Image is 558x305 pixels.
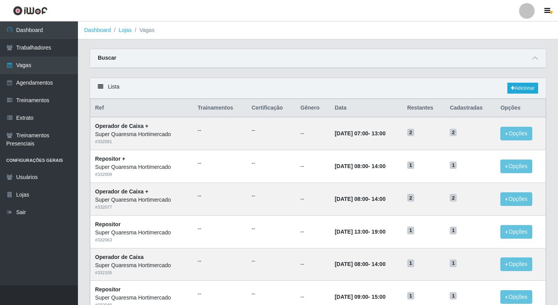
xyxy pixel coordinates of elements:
th: Gênero [296,99,330,117]
strong: Operador de Caixa + [95,188,148,195]
button: Opções [500,257,532,271]
strong: Repositor [95,286,120,293]
span: 1 [407,259,414,267]
a: Lojas [118,27,131,33]
ul: -- [198,290,242,298]
ul: -- [252,192,291,200]
div: Super Quaresma Hortimercado [95,163,188,171]
li: Vagas [132,26,155,34]
strong: - [335,130,385,137]
th: Data [330,99,403,117]
th: Trainamentos [193,99,247,117]
div: # 332105 [95,270,188,276]
td: -- [296,150,330,183]
nav: breadcrumb [78,21,558,39]
strong: - [335,294,385,300]
span: 1 [450,292,457,300]
th: Cadastradas [445,99,496,117]
span: 1 [450,227,457,234]
div: Super Quaresma Hortimercado [95,229,188,237]
time: 14:00 [372,196,386,202]
div: # 332009 [95,171,188,178]
span: 2 [450,129,457,137]
strong: Repositor + [95,156,125,162]
div: # 332077 [95,204,188,211]
time: [DATE] 09:00 [335,294,368,300]
time: 19:00 [372,229,386,235]
ul: -- [252,126,291,135]
time: 14:00 [372,261,386,267]
div: Super Quaresma Hortimercado [95,130,188,138]
th: Restantes [403,99,445,117]
ul: -- [252,290,291,298]
div: Super Quaresma Hortimercado [95,196,188,204]
button: Opções [500,290,532,304]
strong: Operador de Caixa + [95,123,148,129]
a: Dashboard [84,27,111,33]
img: CoreUI Logo [13,6,48,16]
span: 1 [407,292,414,300]
td: -- [296,215,330,248]
span: 1 [450,161,457,169]
div: # 332063 [95,237,188,243]
ul: -- [198,257,242,265]
div: Super Quaresma Hortimercado [95,261,188,270]
ul: -- [198,192,242,200]
time: 15:00 [372,294,386,300]
button: Opções [500,225,532,239]
time: 13:00 [372,130,386,137]
td: -- [296,248,330,281]
ul: -- [252,257,291,265]
span: 1 [407,227,414,234]
span: 2 [407,194,414,202]
ul: -- [198,225,242,233]
ul: -- [198,159,242,167]
time: [DATE] 08:00 [335,196,368,202]
time: [DATE] 07:00 [335,130,368,137]
th: Opções [496,99,546,117]
strong: - [335,261,385,267]
div: # 332091 [95,138,188,145]
button: Opções [500,160,532,173]
th: Certificação [247,99,296,117]
strong: - [335,196,385,202]
div: Lista [90,78,546,99]
ul: -- [252,225,291,233]
ul: -- [198,126,242,135]
span: 2 [450,194,457,202]
span: 1 [450,259,457,267]
strong: Buscar [98,55,116,61]
strong: - [335,163,385,169]
span: 2 [407,129,414,137]
a: Adicionar [507,83,538,94]
time: [DATE] 13:00 [335,229,368,235]
th: Ref [90,99,193,117]
strong: Repositor [95,221,120,227]
strong: Operador de Caixa [95,254,144,260]
time: 14:00 [372,163,386,169]
button: Opções [500,127,532,140]
ul: -- [252,159,291,167]
strong: - [335,229,385,235]
time: [DATE] 08:00 [335,163,368,169]
td: -- [296,117,330,150]
div: Super Quaresma Hortimercado [95,294,188,302]
td: -- [296,183,330,215]
span: 1 [407,161,414,169]
button: Opções [500,192,532,206]
time: [DATE] 08:00 [335,261,368,267]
